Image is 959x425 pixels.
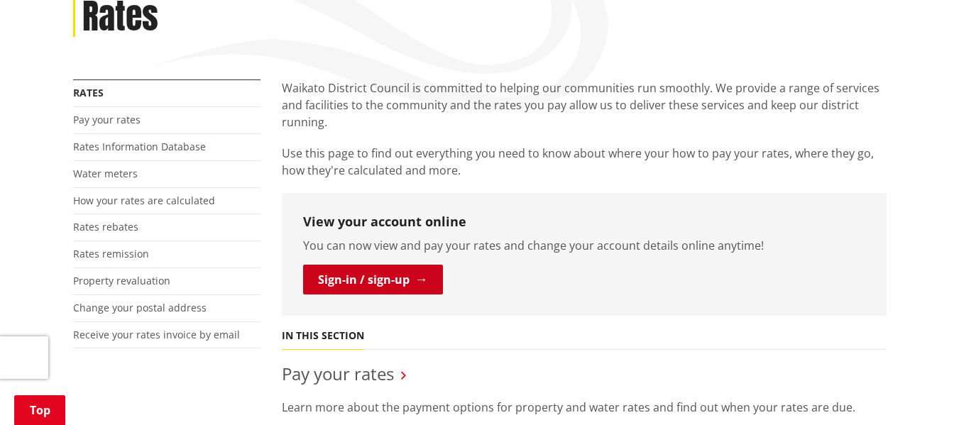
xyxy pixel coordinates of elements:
[73,140,206,153] a: Rates Information Database
[73,220,138,233] a: Rates rebates
[73,328,240,341] a: Receive your rates invoice by email
[303,214,865,230] h3: View your account online
[282,330,364,342] h5: In this section
[303,265,443,294] a: Sign-in / sign-up
[73,194,215,207] a: How your rates are calculated
[14,395,65,425] a: Top
[282,362,394,385] a: Pay your rates
[73,247,149,260] a: Rates remission
[73,274,170,287] a: Property revaluation
[303,237,865,254] p: You can now view and pay your rates and change your account details online anytime!
[894,365,945,416] iframe: Messenger Launcher
[73,167,138,180] a: Water meters
[73,86,104,99] a: Rates
[73,301,207,314] a: Change your postal address
[282,399,887,416] p: Learn more about the payment options for property and water rates and find out when your rates ar...
[282,145,887,179] p: Use this page to find out everything you need to know about where your how to pay your rates, whe...
[282,79,887,131] p: Waikato District Council is committed to helping our communities run smoothly. We provide a range...
[73,113,141,126] a: Pay your rates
